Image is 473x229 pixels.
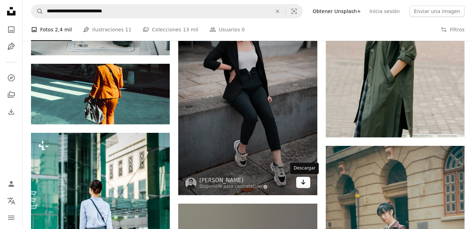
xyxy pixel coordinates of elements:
a: Obtener Unsplash+ [309,6,365,17]
button: Borrar [270,5,285,18]
span: 11 [125,26,131,33]
img: Ve al perfil de Marcel Strauß [185,178,197,189]
button: Buscar en Unsplash [31,5,43,18]
button: Búsqueda visual [286,5,303,18]
button: Enviar una imagen [410,6,465,17]
a: Usuarios 0 [210,18,245,41]
a: Explorar [4,71,18,85]
a: Fotos [4,23,18,37]
a: Disponible para contratación [199,184,268,190]
a: Descargar [296,177,310,188]
button: Idioma [4,194,18,208]
a: Mujer en blazer negro y pantalones negros sentada en una pared de hormigón durante el día [178,88,317,94]
span: 0 [242,26,245,33]
a: Colecciones [4,88,18,102]
span: 13 mil [183,26,198,33]
a: [PERSON_NAME] [199,177,268,184]
button: Menú [4,211,18,225]
form: Encuentra imágenes en todo el sitio [31,4,303,18]
a: Ilustraciones [4,39,18,54]
a: Colecciones 13 mil [143,18,198,41]
button: Filtros [441,18,465,41]
a: Una persona con una chaqueta naranja caminando por un cruce de peatones [31,91,170,97]
a: Inicia sesión [365,6,404,17]
img: Una persona con una chaqueta naranja caminando por un cruce de peatones [31,64,170,124]
a: Inicio — Unsplash [4,4,18,20]
div: Descargar [290,163,319,174]
a: Historial de descargas [4,105,18,119]
a: Iniciar sesión / Registrarse [4,177,18,191]
a: Ilustraciones 11 [83,18,131,41]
